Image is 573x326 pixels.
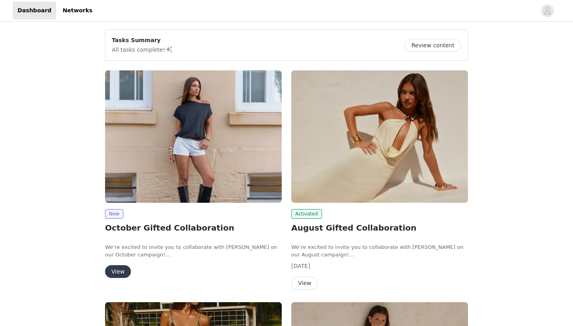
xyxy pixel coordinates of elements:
p: We’re excited to invite you to collaborate with [PERSON_NAME] on our October campaign! [105,243,282,259]
img: Peppermayo AUS [291,70,468,203]
button: View [291,277,318,289]
div: avatar [544,4,551,17]
span: [DATE] [291,263,310,269]
p: All tasks complete! [112,45,173,54]
a: Networks [58,2,97,19]
a: View [105,269,131,275]
img: Peppermayo AUS [105,70,282,203]
button: View [105,265,131,278]
span: Activated [291,209,322,219]
a: View [291,280,318,286]
p: We’re excited to invite you to collaborate with [PERSON_NAME] on our August campaign! [291,243,468,259]
a: Dashboard [13,2,56,19]
span: New [105,209,123,219]
p: Tasks Summary [112,36,173,45]
h2: August Gifted Collaboration [291,222,468,234]
button: Review content [405,39,461,52]
h2: October Gifted Collaboration [105,222,282,234]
